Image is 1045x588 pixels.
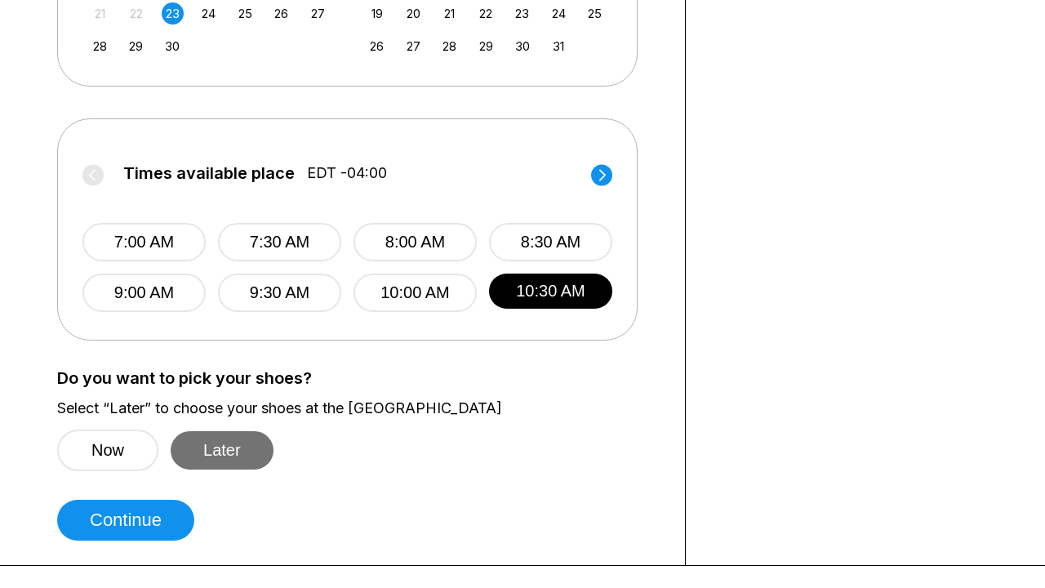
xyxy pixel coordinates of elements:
button: 8:00 AM [354,223,477,261]
button: Continue [57,500,194,541]
div: Choose Tuesday, October 21st, 2025 [438,2,460,24]
div: Choose Monday, October 27th, 2025 [402,35,425,57]
div: Not available Monday, September 22nd, 2025 [125,2,147,24]
button: 10:30 AM [489,274,612,309]
div: Choose Thursday, October 23rd, 2025 [511,2,533,24]
button: 8:30 AM [489,223,612,261]
div: Choose Thursday, October 30th, 2025 [511,35,533,57]
div: Choose Tuesday, September 23rd, 2025 [162,2,184,24]
div: Choose Saturday, October 25th, 2025 [584,2,606,24]
span: Times available place [123,164,295,182]
div: Choose Tuesday, October 28th, 2025 [438,35,460,57]
div: Choose Wednesday, October 22nd, 2025 [475,2,497,24]
button: Later [171,431,273,470]
div: Choose Wednesday, September 24th, 2025 [198,2,220,24]
div: Choose Friday, October 24th, 2025 [548,2,570,24]
button: Now [57,430,158,471]
div: Choose Sunday, October 26th, 2025 [366,35,388,57]
div: Choose Monday, September 29th, 2025 [125,35,147,57]
div: Choose Tuesday, September 30th, 2025 [162,35,184,57]
button: 10:00 AM [354,274,477,312]
button: 9:30 AM [218,274,341,312]
label: Select “Later” to choose your shoes at the [GEOGRAPHIC_DATA] [57,399,660,417]
div: Choose Thursday, September 25th, 2025 [234,2,256,24]
label: Do you want to pick your shoes? [57,369,660,387]
div: Choose Saturday, September 27th, 2025 [307,2,329,24]
span: EDT -04:00 [307,164,387,182]
div: Choose Monday, October 20th, 2025 [402,2,425,24]
div: Choose Sunday, September 28th, 2025 [89,35,111,57]
div: Choose Wednesday, October 29th, 2025 [475,35,497,57]
button: 7:30 AM [218,223,341,261]
div: Not available Sunday, September 21st, 2025 [89,2,111,24]
div: Choose Sunday, October 19th, 2025 [366,2,388,24]
button: 9:00 AM [82,274,206,312]
div: Choose Friday, October 31st, 2025 [548,35,570,57]
div: Choose Friday, September 26th, 2025 [270,2,292,24]
button: 7:00 AM [82,223,206,261]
